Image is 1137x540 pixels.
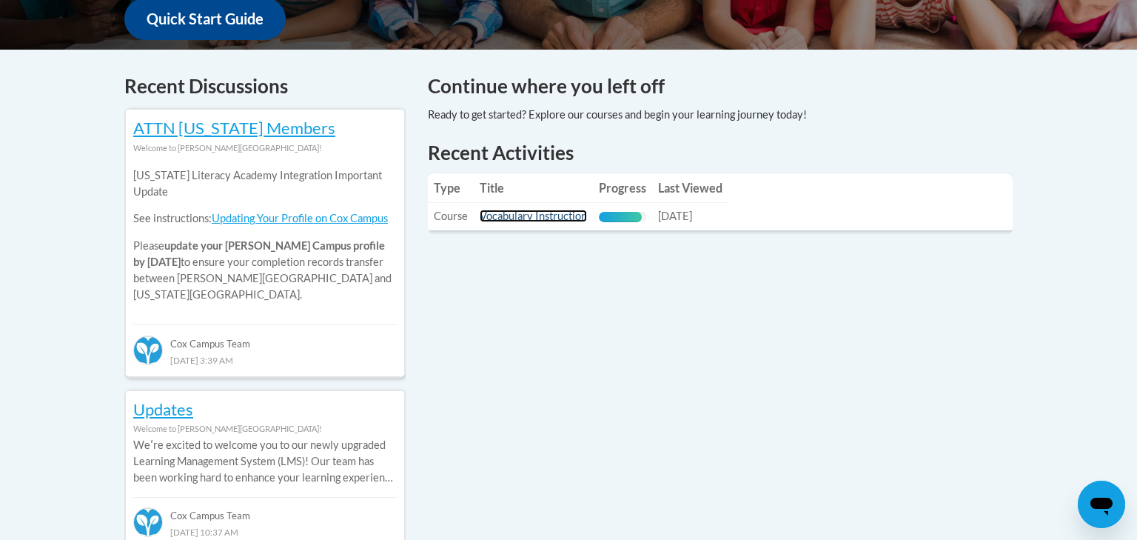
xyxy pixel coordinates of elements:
a: Updating Your Profile on Cox Campus [212,212,388,224]
b: update your [PERSON_NAME] Campus profile by [DATE] [133,239,385,268]
div: Welcome to [PERSON_NAME][GEOGRAPHIC_DATA]! [133,421,397,437]
th: Progress [593,173,652,203]
a: Updates [133,399,193,419]
th: Type [428,173,474,203]
div: Cox Campus Team [133,497,397,524]
span: Course [434,210,468,222]
p: [US_STATE] Literacy Academy Integration Important Update [133,167,397,200]
span: [DATE] [658,210,692,222]
div: Welcome to [PERSON_NAME][GEOGRAPHIC_DATA]! [133,140,397,156]
h4: Recent Discussions [124,72,406,101]
th: Last Viewed [652,173,728,203]
a: Vocabulary Instruction [480,210,587,222]
a: ATTN [US_STATE] Members [133,118,335,138]
img: Cox Campus Team [133,336,163,365]
div: Cox Campus Team [133,324,397,351]
div: [DATE] 10:37 AM [133,524,397,540]
div: Progress, % [599,212,642,222]
p: Weʹre excited to welcome you to our newly upgraded Learning Management System (LMS)! Our team has... [133,437,397,486]
p: See instructions: [133,210,397,227]
iframe: Button to launch messaging window [1078,481,1125,528]
div: [DATE] 3:39 AM [133,352,397,368]
h4: Continue where you left off [428,72,1013,101]
th: Title [474,173,593,203]
h1: Recent Activities [428,139,1013,166]
div: Please to ensure your completion records transfer between [PERSON_NAME][GEOGRAPHIC_DATA] and [US_... [133,156,397,314]
img: Cox Campus Team [133,507,163,537]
